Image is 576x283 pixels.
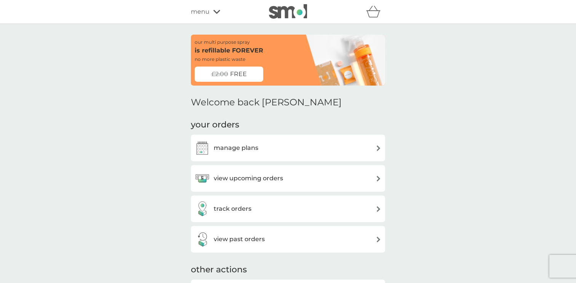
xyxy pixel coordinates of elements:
[269,4,307,19] img: smol
[191,7,210,17] span: menu
[191,119,239,131] h3: your orders
[191,264,247,276] h3: other actions
[214,173,283,183] h3: view upcoming orders
[211,69,228,79] span: £2.00
[195,46,263,56] p: is refillable FOREVER
[214,143,258,153] h3: manage plans
[230,69,247,79] span: FREE
[214,234,265,244] h3: view past orders
[195,56,245,63] p: no more plastic waste
[376,206,381,212] img: arrow right
[366,4,385,19] div: basket
[376,145,381,151] img: arrow right
[376,237,381,242] img: arrow right
[214,204,251,214] h3: track orders
[195,38,250,46] p: our multi purpose spray
[191,97,342,108] h2: Welcome back [PERSON_NAME]
[376,176,381,181] img: arrow right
